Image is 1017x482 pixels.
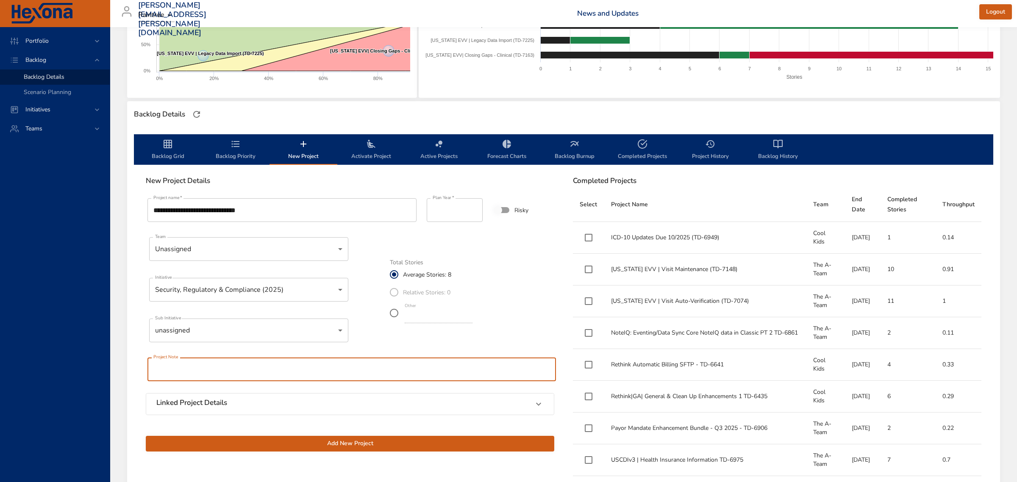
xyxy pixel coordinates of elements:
span: Backlog [19,56,53,64]
th: Select [573,188,604,222]
h6: Completed Projects [573,177,981,185]
text: 50% [141,42,150,47]
span: Active Projects [410,139,468,161]
span: Logout [986,7,1005,17]
span: Scenario Planning [24,88,71,96]
input: Other [405,310,472,323]
td: [DATE] [845,317,881,349]
td: 1 [881,222,936,254]
text: 10 [836,66,842,71]
text: 20% [209,76,219,81]
span: New Project [275,139,332,161]
span: Project History [681,139,739,161]
th: Throughput [936,188,981,222]
td: Rethink|GA| General & Clean Up Enhancements 1 TD-6435 [604,381,806,413]
td: Cool Kids [806,381,845,413]
td: [DATE] [845,222,881,254]
text: 13 [926,66,931,71]
text: [US_STATE] EVV | Legacy Data Import (TD-7225) [431,38,534,43]
td: 11 [881,285,936,317]
td: The A-Team [806,285,845,317]
text: 5 [689,66,691,71]
div: Unassigned [149,237,348,261]
td: Cool Kids [806,222,845,254]
img: Hexona [10,3,74,24]
td: Cool Kids [806,349,845,381]
td: [DATE] [845,381,881,413]
text: 1 [569,66,572,71]
div: Backlog Details [131,108,188,121]
h6: Linked Project Details [156,399,227,407]
span: Average Stories: 8 [403,270,451,279]
span: Risky [514,206,528,215]
div: Security, Regulatory & Compliance (2025) [149,278,348,302]
h6: New Project Details [146,177,554,185]
th: Team [806,188,845,222]
td: Rethink Automatic Billing SFTP - TD-6641 [604,349,806,381]
text: 0 [539,66,542,71]
td: 0.11 [936,317,981,349]
text: 0% [144,68,150,73]
td: 0.29 [936,381,981,413]
td: [DATE] [845,254,881,285]
text: 0% [156,76,163,81]
text: [US_STATE] EVV| Closing Gaps - Clinical (TD-7163) [330,48,444,53]
span: Teams [19,125,49,133]
td: The A-Team [806,254,845,285]
td: ICD-10 Updates Due 10/2025 (TD-6949) [604,222,806,254]
div: total_stories [390,266,481,325]
text: 40% [264,76,273,81]
text: 12 [896,66,901,71]
span: Activate Project [342,139,400,161]
span: Backlog History [749,139,807,161]
td: [DATE] [845,413,881,444]
td: [US_STATE] EVV | Visit Maintenance (TD-7148) [604,254,806,285]
td: [DATE] [845,349,881,381]
td: USCDIv3 | Health Insurance Information TD-6975 [604,444,806,476]
th: Completed Stories [881,188,936,222]
td: 0.91 [936,254,981,285]
td: [US_STATE] EVV | Visit Auto-Verification (TD-7074) [604,285,806,317]
span: Relative Stories: 0 [403,288,450,297]
a: News and Updates [577,8,639,18]
td: The A-Team [806,444,845,476]
text: 7 [748,66,751,71]
td: [DATE] [845,444,881,476]
div: Linked Project Details [146,393,554,415]
td: 6 [881,381,936,413]
span: Backlog Details [24,73,64,81]
span: Backlog Priority [207,139,264,161]
td: 10 [881,254,936,285]
td: NoteIQ: Eventing/Data Sync Core NoteIQ data in Classic PT 2 TD-6861 [604,317,806,349]
text: 2 [599,66,602,71]
text: 60% [319,76,328,81]
td: Payor Mandate Enhancement Bundle - Q3 2025 - TD-6906 [604,413,806,444]
text: 6 [718,66,721,71]
span: Initiatives [19,105,57,114]
td: 7 [881,444,936,476]
text: [US_STATE] EVV| Closing Gaps - Clinical (TD-7163) [425,53,534,58]
button: Refresh Page [190,108,203,121]
text: 11 [866,66,871,71]
button: Logout [979,4,1012,20]
div: backlog-tab [134,134,993,165]
th: End Date [845,188,881,222]
text: 4 [659,66,661,71]
h3: [PERSON_NAME][EMAIL_ADDRESS][PERSON_NAME][DOMAIN_NAME] [138,1,206,37]
span: Backlog Burnup [546,139,603,161]
td: 0.22 [936,413,981,444]
th: Project Name [604,188,806,222]
text: 8 [778,66,781,71]
span: Backlog Grid [139,139,197,161]
td: 0.7 [936,444,981,476]
text: 15 [986,66,991,71]
button: Add New Project [146,436,554,452]
span: Add New Project [153,438,547,449]
td: 2 [881,317,936,349]
td: The A-Team [806,413,845,444]
text: [US_STATE] EVV | Legacy Data Import (TD-7225) [157,51,264,56]
td: 0.14 [936,222,981,254]
text: 3 [629,66,631,71]
span: Completed Projects [614,139,671,161]
text: Stories [786,74,802,80]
